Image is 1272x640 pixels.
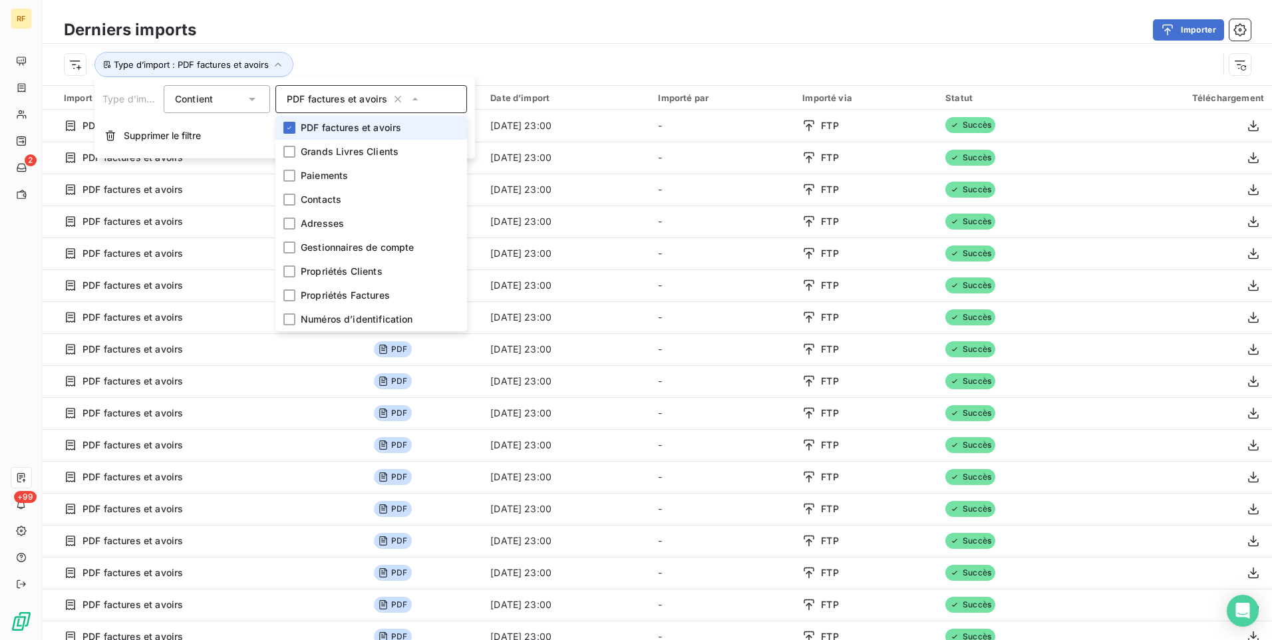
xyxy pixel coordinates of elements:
[82,151,183,164] span: PDF factures et avoirs
[482,142,650,174] td: [DATE] 23:00
[482,110,650,142] td: [DATE] 23:00
[301,169,348,182] span: Paiements
[301,217,344,230] span: Adresses
[1153,19,1224,41] button: Importer
[658,92,786,103] div: Importé par
[821,279,838,292] span: FTP
[82,375,183,388] span: PDF factures et avoirs
[301,145,398,158] span: Grands Livres Clients
[301,121,401,134] span: PDF factures et avoirs
[945,277,995,293] span: Succès
[82,311,183,324] span: PDF factures et avoirs
[482,589,650,621] td: [DATE] 23:00
[482,493,650,525] td: [DATE] 23:00
[482,333,650,365] td: [DATE] 23:00
[945,437,995,453] span: Succès
[482,429,650,461] td: [DATE] 23:00
[650,333,794,365] td: -
[821,438,838,452] span: FTP
[82,119,183,132] span: PDF factures et avoirs
[374,597,411,613] span: PDF
[482,206,650,238] td: [DATE] 23:00
[301,241,414,254] span: Gestionnaires de compte
[482,525,650,557] td: [DATE] 23:00
[650,493,794,525] td: -
[650,589,794,621] td: -
[945,150,995,166] span: Succès
[945,182,995,198] span: Succès
[11,8,32,29] div: RF
[374,469,411,485] span: PDF
[301,265,383,278] span: Propriétés Clients
[374,341,411,357] span: PDF
[374,533,411,549] span: PDF
[945,501,995,517] span: Succès
[82,598,183,611] span: PDF factures et avoirs
[821,183,838,196] span: FTP
[114,59,269,70] span: Type d’import : PDF factures et avoirs
[490,92,642,103] div: Date d’import
[821,247,838,260] span: FTP
[821,151,838,164] span: FTP
[821,343,838,356] span: FTP
[650,174,794,206] td: -
[945,117,995,133] span: Succès
[650,365,794,397] td: -
[64,18,196,42] h3: Derniers imports
[821,311,838,324] span: FTP
[82,247,183,260] span: PDF factures et avoirs
[650,301,794,333] td: -
[821,534,838,548] span: FTP
[482,365,650,397] td: [DATE] 23:00
[945,405,995,421] span: Succès
[94,121,475,150] button: Supprimer le filtre
[945,214,995,230] span: Succès
[1088,92,1264,103] div: Téléchargement
[821,502,838,516] span: FTP
[821,406,838,420] span: FTP
[25,154,37,166] span: 2
[650,142,794,174] td: -
[482,557,650,589] td: [DATE] 23:00
[482,301,650,333] td: [DATE] 23:00
[82,279,183,292] span: PDF factures et avoirs
[482,269,650,301] td: [DATE] 23:00
[945,533,995,549] span: Succès
[945,341,995,357] span: Succès
[82,215,183,228] span: PDF factures et avoirs
[650,397,794,429] td: -
[650,525,794,557] td: -
[287,92,387,106] span: PDF factures et avoirs
[650,206,794,238] td: -
[82,566,183,579] span: PDF factures et avoirs
[945,469,995,485] span: Succès
[64,92,358,104] div: Import
[821,375,838,388] span: FTP
[482,461,650,493] td: [DATE] 23:00
[82,438,183,452] span: PDF factures et avoirs
[374,373,411,389] span: PDF
[374,501,411,517] span: PDF
[82,502,183,516] span: PDF factures et avoirs
[301,289,390,302] span: Propriétés Factures
[482,174,650,206] td: [DATE] 23:00
[482,238,650,269] td: [DATE] 23:00
[124,129,201,142] span: Supprimer le filtre
[650,429,794,461] td: -
[11,611,32,632] img: Logo LeanPay
[82,183,183,196] span: PDF factures et avoirs
[821,470,838,484] span: FTP
[650,238,794,269] td: -
[945,92,1072,103] div: Statut
[821,215,838,228] span: FTP
[82,534,183,548] span: PDF factures et avoirs
[1227,595,1259,627] div: Open Intercom Messenger
[650,557,794,589] td: -
[82,470,183,484] span: PDF factures et avoirs
[374,405,411,421] span: PDF
[301,193,341,206] span: Contacts
[821,566,838,579] span: FTP
[482,397,650,429] td: [DATE] 23:00
[945,597,995,613] span: Succès
[102,93,165,104] span: Type d’import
